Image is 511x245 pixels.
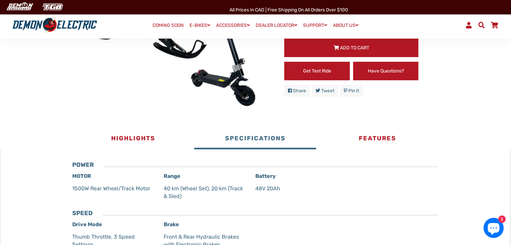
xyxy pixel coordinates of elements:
[10,16,99,34] img: Demon Electric logo
[321,88,334,94] span: Tweet
[214,20,252,30] a: ACCESSORIES
[481,218,506,240] inbox-online-store-chat: Shopify online store chat
[340,45,369,51] span: Add to Cart
[194,129,316,149] button: Specifications
[164,185,248,200] p: 40 km (Wheel Set), 20 km (Track & Sled)
[72,173,91,179] strong: MOTOR
[331,20,361,30] a: ABOUT US
[293,88,306,94] span: Share
[72,161,94,169] h3: POWER
[255,173,276,179] strong: Battery
[150,21,186,30] a: COMING SOON
[72,185,157,192] p: 1500W Rear Wheel/Track Motor
[284,39,418,57] button: Add to Cart
[72,129,194,149] button: Highlights
[3,1,36,12] img: Demon Electric
[284,62,350,80] a: Get Test Ride
[164,173,180,179] strong: Range
[39,1,67,12] img: TGB Canada
[316,129,438,149] button: Features
[301,20,330,30] a: SUPPORT
[348,88,359,94] span: Pin it
[72,210,93,217] h3: SPEED
[255,185,340,192] p: 48V 20Ah
[164,221,179,228] strong: Brake
[353,62,419,80] a: Have Questions?
[253,20,300,30] a: DEALER LOCATOR
[72,221,102,228] strong: Drive Mode
[187,20,213,30] a: E-BIKES
[229,7,348,13] span: All Prices in CAD | Free shipping on all orders over $100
